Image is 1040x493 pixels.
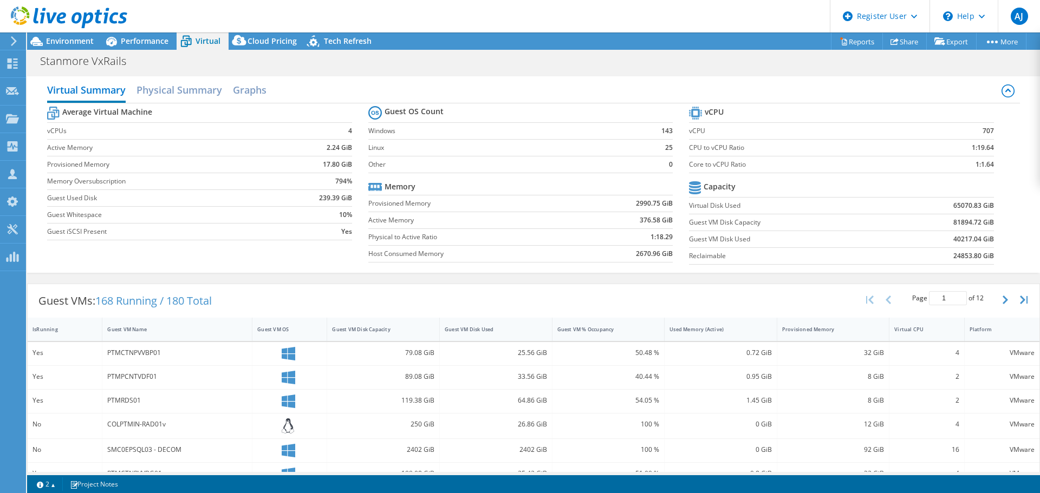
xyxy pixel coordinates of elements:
[47,226,279,237] label: Guest iSCSI Present
[926,33,977,50] a: Export
[385,181,415,192] b: Memory
[894,444,959,456] div: 16
[669,418,772,430] div: 0 GiB
[107,326,234,333] div: Guest VM Name
[894,371,959,383] div: 2
[894,395,959,406] div: 2
[46,36,94,46] span: Environment
[62,107,152,117] b: Average Virtual Machine
[894,326,946,333] div: Virtual CPU
[368,215,577,226] label: Active Memory
[233,79,266,101] h2: Graphs
[332,395,434,406] div: 119.38 GiB
[47,142,279,153] label: Active Memory
[32,371,97,383] div: Yes
[557,395,660,406] div: 54.05 %
[970,326,1022,333] div: Platform
[445,468,547,479] div: 25.42 GiB
[669,159,673,170] b: 0
[704,181,736,192] b: Capacity
[953,200,994,211] b: 65070.83 GiB
[368,159,633,170] label: Other
[636,248,673,259] b: 2670.96 GiB
[782,326,872,333] div: Provisioned Memory
[32,418,97,430] div: No
[970,444,1035,456] div: VMware
[32,444,97,456] div: No
[651,232,673,242] b: 1:18.29
[445,371,547,383] div: 33.56 GiB
[335,176,352,187] b: 794%
[47,159,279,170] label: Provisioned Memory
[943,11,953,21] svg: \n
[970,371,1035,383] div: VMware
[332,418,434,430] div: 250 GiB
[445,326,534,333] div: Guest VM Disk Used
[782,468,885,479] div: 32 GiB
[248,36,297,46] span: Cloud Pricing
[557,326,647,333] div: Guest VM % Occupancy
[332,444,434,456] div: 2402 GiB
[782,444,885,456] div: 92 GiB
[107,444,247,456] div: SMC0EPSQL03 - DECOM
[976,293,984,303] span: 12
[445,347,547,359] div: 25.56 GiB
[341,226,352,237] b: Yes
[107,347,247,359] div: PTMCTNPVVBP01
[557,347,660,359] div: 50.48 %
[332,347,434,359] div: 79.08 GiB
[348,126,352,136] b: 4
[47,193,279,203] label: Guest Used Disk
[831,33,883,50] a: Reports
[332,468,434,479] div: 199.08 GiB
[953,251,994,261] b: 24853.80 GiB
[35,55,143,67] h1: Stanmore VxRails
[894,468,959,479] div: 4
[196,36,220,46] span: Virtual
[689,251,888,261] label: Reclaimable
[669,326,759,333] div: Used Memory (Active)
[29,477,63,491] a: 2
[970,468,1035,479] div: VMware
[557,418,660,430] div: 100 %
[689,234,888,245] label: Guest VM Disk Used
[636,198,673,209] b: 2990.75 GiB
[983,126,994,136] b: 707
[689,159,914,170] label: Core to vCPU Ratio
[689,142,914,153] label: CPU to vCPU Ratio
[689,217,888,228] label: Guest VM Disk Capacity
[557,468,660,479] div: 51.09 %
[782,347,885,359] div: 32 GiB
[62,477,126,491] a: Project Notes
[47,126,279,136] label: vCPUs
[557,371,660,383] div: 40.44 %
[32,326,84,333] div: IsRunning
[107,371,247,383] div: PTMPCNTVDF01
[324,36,372,46] span: Tech Refresh
[929,291,967,305] input: jump to page
[970,347,1035,359] div: VMware
[953,234,994,245] b: 40217.04 GiB
[912,291,984,305] span: Page of
[970,395,1035,406] div: VMware
[782,395,885,406] div: 8 GiB
[107,468,247,479] div: PTMCTNPVVBG01
[557,444,660,456] div: 100 %
[47,209,279,220] label: Guest Whitespace
[32,395,97,406] div: Yes
[47,79,126,103] h2: Virtual Summary
[95,293,212,308] span: 168 Running / 180 Total
[28,284,223,318] div: Guest VMs:
[327,142,352,153] b: 2.24 GiB
[894,347,959,359] div: 4
[107,395,247,406] div: PTMRDS01
[689,126,914,136] label: vCPU
[368,142,633,153] label: Linux
[669,371,772,383] div: 0.95 GiB
[47,176,279,187] label: Memory Oversubscription
[782,418,885,430] div: 12 GiB
[976,159,994,170] b: 1:1.64
[445,418,547,430] div: 26.86 GiB
[689,200,888,211] label: Virtual Disk Used
[32,468,97,479] div: Yes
